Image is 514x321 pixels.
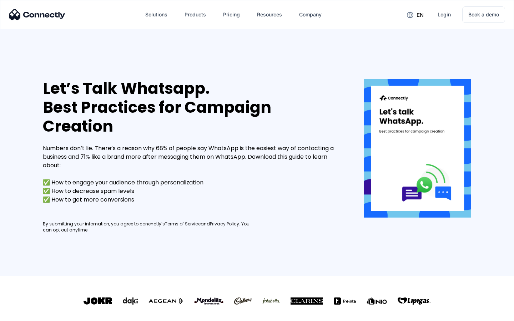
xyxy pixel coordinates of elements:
div: Resources [251,6,288,23]
div: Let’s Talk Whatsapp. Best Practices for Campaign Creation [43,79,343,136]
div: Products [185,10,206,20]
img: Connectly Logo [9,9,65,20]
div: Products [179,6,212,23]
a: Terms of Service [165,221,201,227]
ul: Language list [14,309,43,319]
div: Company [299,10,322,20]
a: Book a demo [462,6,505,23]
div: en [401,9,429,20]
div: By submitting your infomation, you agree to conenctly’s and . You can opt out anytime. [43,221,257,233]
div: Numbers don’t lie. There’s a reason why 68% of people say WhatsApp is the easiest way of contacti... [43,144,343,204]
div: Company [293,6,327,23]
div: Solutions [145,10,167,20]
div: Pricing [223,10,240,20]
aside: Language selected: English [7,309,43,319]
a: Pricing [217,6,246,23]
div: en [417,10,424,20]
a: Privacy Policy [210,221,239,227]
div: Login [438,10,451,20]
a: Login [432,6,457,23]
div: Resources [257,10,282,20]
div: Solutions [140,6,173,23]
